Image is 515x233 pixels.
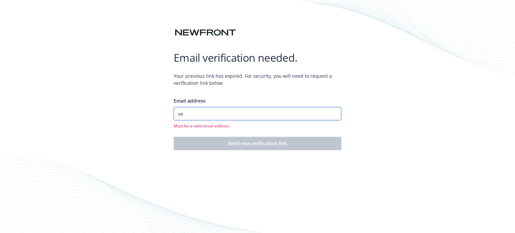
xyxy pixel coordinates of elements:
[174,98,206,104] span: Email address
[174,27,237,39] img: Newfront logo
[174,67,341,92] span: Your previous link has expired. For security, you will need to request a verification link below.
[228,140,287,147] span: Send new verification link
[174,107,341,120] input: Enter your email
[174,123,341,129] span: Must be a valid email address
[174,137,341,150] button: Send new verification link
[174,51,341,64] h1: Email verification needed.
